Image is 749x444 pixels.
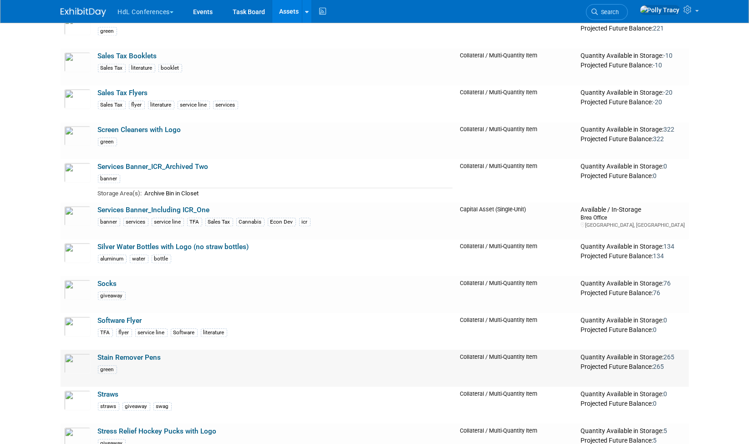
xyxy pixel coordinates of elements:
div: Quantity Available in Storage: [581,126,685,134]
div: Sales Tax [98,64,126,72]
span: 134 [663,243,674,250]
div: Quantity Available in Storage: [581,427,685,435]
td: Collateral / Multi-Quantity Item [456,276,577,313]
div: Projected Future Balance: [581,250,685,260]
a: Search [586,4,628,20]
div: Projected Future Balance: [581,398,685,408]
div: Software [171,328,198,337]
span: 265 [653,363,664,370]
div: icr [299,218,311,226]
td: Collateral / Multi-Quantity Item [456,350,577,387]
span: Storage Area(s): [98,190,142,197]
span: 5 [653,437,657,444]
div: service line [152,218,184,226]
div: Projected Future Balance: [581,361,685,371]
div: Quantity Available in Storage: [581,390,685,398]
div: literature [148,101,174,109]
div: Projected Future Balance: [581,324,685,334]
a: Sales Tax Booklets [98,52,157,60]
a: Socks [98,280,117,288]
td: Capital Asset (Single-Unit) [456,202,577,239]
span: 322 [663,126,674,133]
td: Collateral / Multi-Quantity Item [456,313,577,350]
span: 76 [663,280,671,287]
div: banner [98,174,120,183]
span: Search [598,9,619,15]
a: Services Banner_ICR_Archived Two [98,163,209,171]
div: Projected Future Balance: [581,287,685,297]
div: Quantity Available in Storage: [581,163,685,171]
div: Available / In-Storage [581,206,685,214]
div: booklet [158,64,182,72]
div: [GEOGRAPHIC_DATA], [GEOGRAPHIC_DATA] [581,222,685,229]
td: Archive Bin in Closet [142,188,453,199]
a: Stain Remover Pens [98,353,161,362]
div: bottle [152,255,171,263]
div: Cannabis [236,218,265,226]
td: Collateral / Multi-Quantity Item [456,159,577,202]
div: Projected Future Balance: [581,133,685,143]
a: Software Flyer [98,316,142,325]
div: green [98,365,117,374]
td: Collateral / Multi-Quantity Item [456,48,577,85]
div: TFA [98,328,113,337]
div: Econ Dev [268,218,296,226]
span: 221 [653,25,664,32]
div: banner [98,218,120,226]
span: 134 [653,252,664,260]
span: 0 [663,163,667,170]
div: swag [153,402,172,411]
img: ExhibitDay [61,8,106,17]
span: 322 [653,135,664,143]
a: Silver Water Bottles with Logo (no straw bottles) [98,243,249,251]
span: 0 [663,316,667,324]
a: Sales Tax Flyers [98,89,148,97]
div: service line [135,328,168,337]
a: Services Banner_Including ICR_One [98,206,210,214]
div: Projected Future Balance: [581,170,685,180]
div: literature [129,64,155,72]
div: Projected Future Balance: [581,60,685,70]
td: Collateral / Multi-Quantity Item [456,239,577,276]
div: giveaway [98,291,126,300]
span: -20 [663,89,673,96]
div: straws [98,402,119,411]
a: Screen Cleaners with Logo [98,126,181,134]
span: 0 [663,390,667,398]
div: Sales Tax [98,101,126,109]
div: Projected Future Balance: [581,97,685,107]
div: Sales Tax [205,218,233,226]
td: Collateral / Multi-Quantity Item [456,387,577,424]
div: services [123,218,148,226]
div: Quantity Available in Storage: [581,353,685,362]
div: Projected Future Balance: [581,23,685,33]
div: giveaway [122,402,150,411]
div: service line [178,101,210,109]
span: 265 [663,353,674,361]
div: water [130,255,148,263]
span: -10 [653,61,662,69]
div: services [213,101,238,109]
div: literature [201,328,227,337]
div: Quantity Available in Storage: [581,280,685,288]
img: Polly Tracy [640,5,680,15]
div: flyer [129,101,145,109]
div: Quantity Available in Storage: [581,52,685,60]
div: Quantity Available in Storage: [581,89,685,97]
span: 0 [653,172,657,179]
span: 5 [663,427,667,434]
td: Collateral / Multi-Quantity Item [456,122,577,159]
div: flyer [116,328,132,337]
span: 0 [653,326,657,333]
div: TFA [187,218,202,226]
td: Collateral / Multi-Quantity Item [456,11,577,48]
a: Straws [98,390,119,398]
div: Quantity Available in Storage: [581,316,685,325]
span: -10 [663,52,673,59]
span: 0 [653,400,657,407]
div: aluminum [98,255,127,263]
a: Stress Relief Hockey Pucks with Logo [98,427,217,435]
div: Quantity Available in Storage: [581,243,685,251]
div: Brea Office [581,214,685,221]
span: -20 [653,98,662,106]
